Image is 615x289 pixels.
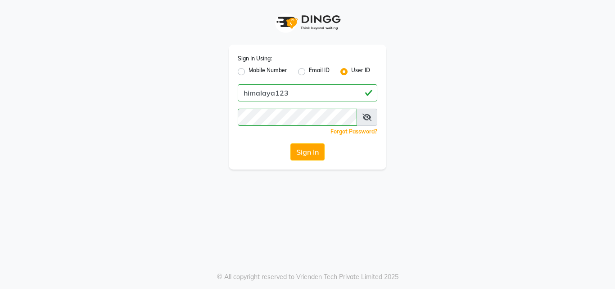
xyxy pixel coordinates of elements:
input: Username [238,109,357,126]
a: Forgot Password? [330,128,377,135]
label: User ID [351,66,370,77]
label: Sign In Using: [238,55,272,63]
input: Username [238,84,377,101]
label: Mobile Number [249,66,287,77]
label: Email ID [309,66,330,77]
button: Sign In [290,143,325,161]
img: logo1.svg [271,9,344,36]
